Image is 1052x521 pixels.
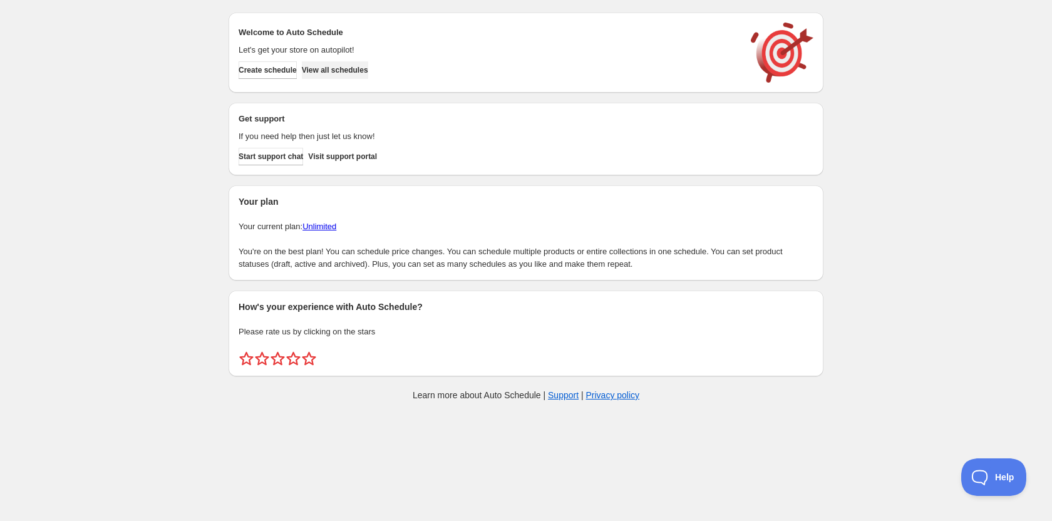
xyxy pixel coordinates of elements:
p: Your current plan: [239,220,813,233]
h2: Get support [239,113,738,125]
p: If you need help then just let us know! [239,130,738,143]
p: Let's get your store on autopilot! [239,44,738,56]
span: View all schedules [302,65,368,75]
span: Start support chat [239,152,303,162]
iframe: Toggle Customer Support [961,458,1027,496]
a: Privacy policy [586,390,640,400]
h2: Welcome to Auto Schedule [239,26,738,39]
a: Visit support portal [308,148,377,165]
p: You're on the best plan! You can schedule price changes. You can schedule multiple products or en... [239,245,813,271]
h2: How's your experience with Auto Schedule? [239,301,813,313]
a: Support [548,390,579,400]
p: Please rate us by clicking on the stars [239,326,813,338]
p: Learn more about Auto Schedule | | [413,389,639,401]
button: Create schedule [239,61,297,79]
button: View all schedules [302,61,368,79]
span: Visit support portal [308,152,377,162]
a: Start support chat [239,148,303,165]
a: Unlimited [302,222,336,231]
span: Create schedule [239,65,297,75]
h2: Your plan [239,195,813,208]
